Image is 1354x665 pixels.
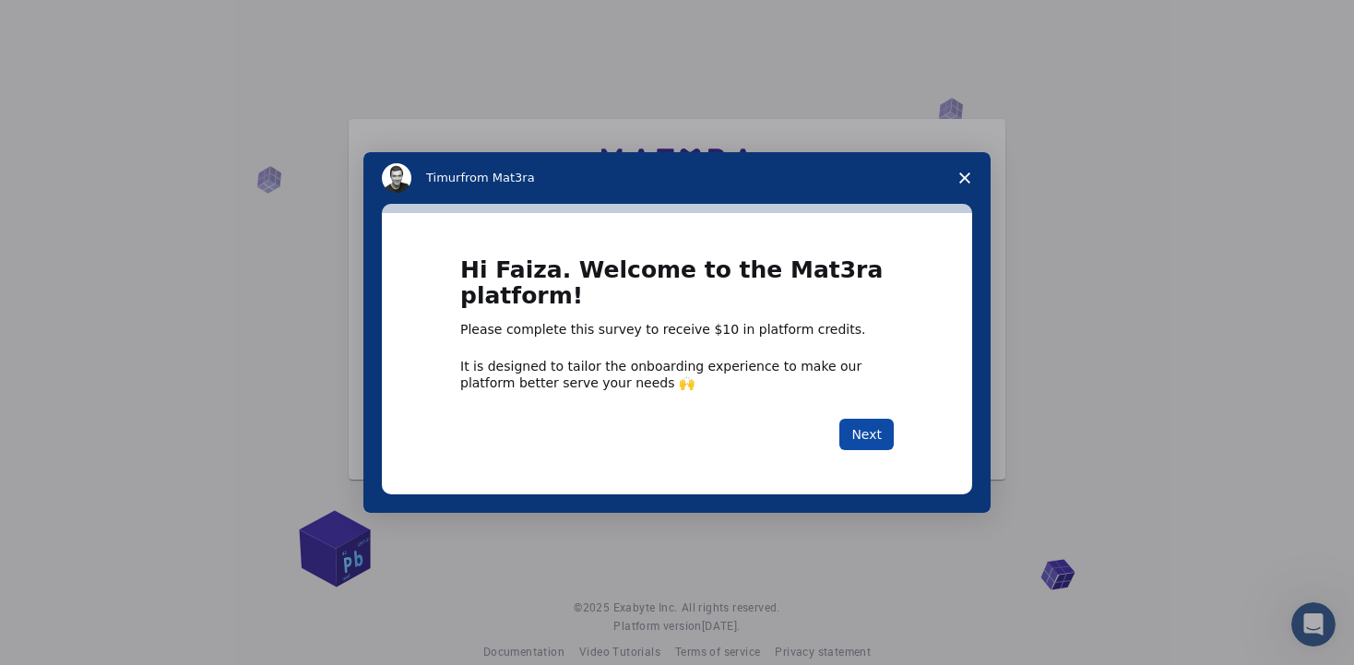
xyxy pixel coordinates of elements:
[460,171,534,184] span: from Mat3ra
[839,419,894,450] button: Next
[382,163,411,193] img: Profile image for Timur
[37,13,103,30] span: Support
[460,257,894,321] h1: Hi Faiza. Welcome to the Mat3ra platform!
[460,321,894,339] div: Please complete this survey to receive $10 in platform credits.
[939,152,991,204] span: Close survey
[460,358,894,391] div: It is designed to tailor the onboarding experience to make our platform better serve your needs 🙌
[426,171,460,184] span: Timur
